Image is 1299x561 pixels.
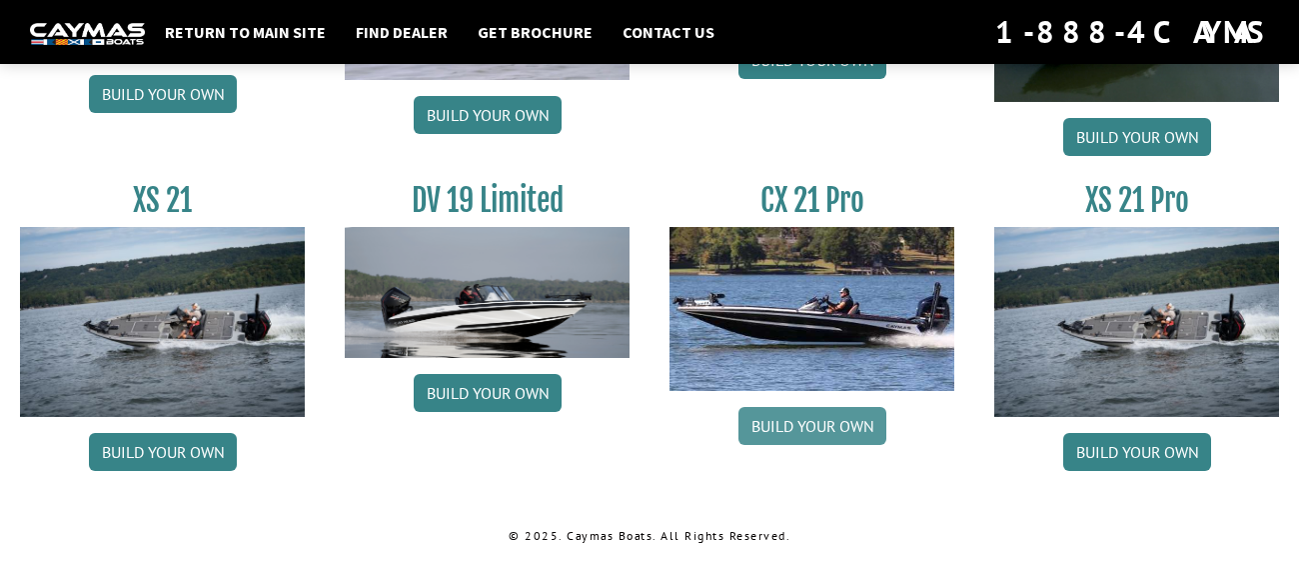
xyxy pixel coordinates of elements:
[155,19,336,45] a: Return to main site
[345,182,630,219] h3: DV 19 Limited
[1063,433,1211,471] a: Build your own
[1063,118,1211,156] a: Build your own
[89,433,237,471] a: Build your own
[468,19,603,45] a: Get Brochure
[669,227,954,391] img: CX-21Pro_thumbnail.jpg
[994,182,1279,219] h3: XS 21 Pro
[20,182,305,219] h3: XS 21
[20,527,1279,545] p: © 2025. Caymas Boats. All Rights Reserved.
[345,227,630,358] img: dv-19-ban_from_website_for_caymas_connect.png
[414,96,562,134] a: Build your own
[89,75,237,113] a: Build your own
[613,19,724,45] a: Contact Us
[30,23,145,44] img: white-logo-c9c8dbefe5ff5ceceb0f0178aa75bf4bb51f6bca0971e226c86eb53dfe498488.png
[994,227,1279,417] img: XS_21_thumbnail.jpg
[20,227,305,417] img: XS_21_thumbnail.jpg
[995,10,1269,54] div: 1-888-4CAYMAS
[346,19,458,45] a: Find Dealer
[669,182,954,219] h3: CX 21 Pro
[414,374,562,412] a: Build your own
[738,407,886,445] a: Build your own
